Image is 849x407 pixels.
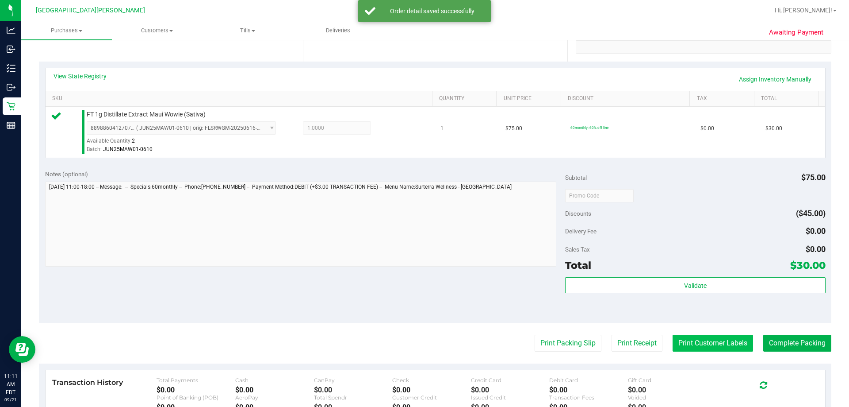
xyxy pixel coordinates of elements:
span: $0.00 [806,226,826,236]
div: Credit Card [471,377,550,384]
inline-svg: Inventory [7,64,15,73]
button: Print Customer Labels [673,335,753,352]
span: $30.00 [765,124,782,133]
inline-svg: Retail [7,102,15,111]
div: Cash [235,377,314,384]
div: Available Quantity: [87,135,286,152]
div: Order detail saved successfully [380,7,484,16]
div: $0.00 [314,386,393,394]
span: Subtotal [565,174,587,181]
span: Customers [112,27,202,35]
span: $0.00 [806,244,826,254]
p: 11:11 AM EDT [4,372,17,396]
div: $0.00 [157,386,235,394]
iframe: Resource center [9,336,35,363]
span: Notes (optional) [45,171,88,178]
span: Purchases [21,27,112,35]
inline-svg: Inbound [7,45,15,54]
div: $0.00 [235,386,314,394]
button: Print Receipt [612,335,662,352]
p: 09/21 [4,396,17,403]
div: Voided [628,394,707,401]
span: Awaiting Payment [769,27,823,38]
span: $75.00 [801,173,826,182]
span: $75.00 [505,124,522,133]
span: Discounts [565,205,591,221]
a: Purchases [21,21,112,40]
span: Sales Tax [565,246,590,253]
a: Quantity [439,95,493,102]
div: $0.00 [549,386,628,394]
inline-svg: Analytics [7,26,15,35]
a: Unit Price [504,95,558,102]
span: Deliveries [314,27,362,35]
a: Discount [568,95,686,102]
span: 1 [440,124,444,133]
span: Total [565,259,591,271]
a: Customers [112,21,203,40]
div: Transaction Fees [549,394,628,401]
span: ($45.00) [796,209,826,218]
span: Batch: [87,146,102,152]
span: 2 [132,138,135,144]
div: Check [392,377,471,384]
span: Tills [203,27,293,35]
span: JUN25MAW01-0610 [103,146,153,152]
span: Delivery Fee [565,228,597,235]
button: Print Packing Slip [535,335,601,352]
inline-svg: Reports [7,121,15,130]
div: CanPay [314,377,393,384]
div: Gift Card [628,377,707,384]
div: $0.00 [392,386,471,394]
a: SKU [52,95,428,102]
inline-svg: Outbound [7,83,15,92]
a: Assign Inventory Manually [733,72,817,87]
span: $30.00 [790,259,826,271]
div: AeroPay [235,394,314,401]
span: Hi, [PERSON_NAME]! [775,7,832,14]
span: [GEOGRAPHIC_DATA][PERSON_NAME] [36,7,145,14]
div: Debit Card [549,377,628,384]
div: $0.00 [628,386,707,394]
div: $0.00 [471,386,550,394]
div: Customer Credit [392,394,471,401]
a: Deliveries [293,21,383,40]
div: Total Payments [157,377,235,384]
button: Complete Packing [763,335,831,352]
span: 60monthly: 60% off line [570,125,608,130]
span: FT 1g Distillate Extract Maui Wowie (Sativa) [87,110,206,119]
div: Total Spendr [314,394,393,401]
button: Validate [565,277,825,293]
span: $0.00 [700,124,714,133]
input: Promo Code [565,189,634,202]
div: Point of Banking (POB) [157,394,235,401]
a: Tax [697,95,751,102]
div: Issued Credit [471,394,550,401]
a: View State Registry [54,72,107,81]
a: Tills [203,21,293,40]
a: Total [761,95,815,102]
span: Validate [684,282,707,289]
